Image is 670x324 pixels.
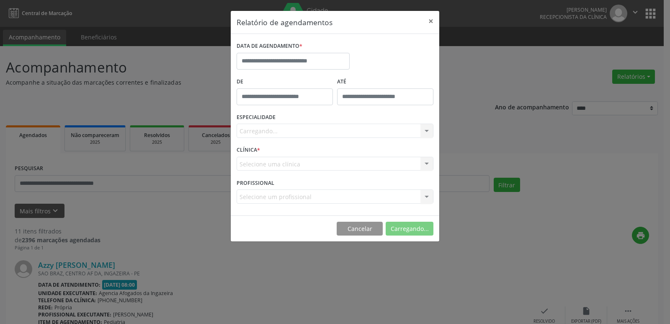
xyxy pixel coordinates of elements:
button: Close [423,11,439,31]
label: CLÍNICA [237,144,260,157]
label: ESPECIALIDADE [237,111,276,124]
label: ATÉ [337,75,433,88]
label: PROFISSIONAL [237,176,274,189]
label: De [237,75,333,88]
button: Cancelar [337,222,383,236]
button: Carregando... [386,222,433,236]
label: DATA DE AGENDAMENTO [237,40,302,53]
h5: Relatório de agendamentos [237,17,332,28]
